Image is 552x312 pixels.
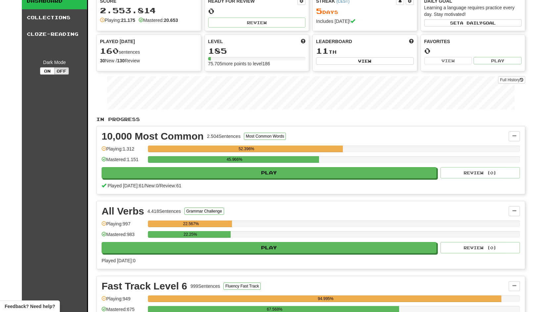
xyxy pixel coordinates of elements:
strong: 30 [100,58,105,63]
div: Mastered: [139,17,178,24]
div: 94.995% [150,295,501,302]
p: In Progress [96,116,525,123]
div: Playing: [100,17,135,24]
div: 2.553.814 [100,6,198,15]
span: This week in points, UTC [409,38,414,45]
button: On [40,67,55,75]
span: New: 0 [145,183,159,188]
div: sentences [100,47,198,55]
span: Played [DATE]: 61 [108,183,144,188]
span: 11 [316,46,329,55]
div: Playing: 1.312 [102,146,145,156]
div: Mastered: 983 [102,231,145,242]
button: Review (0) [440,242,520,253]
div: 0 [208,7,306,15]
div: Fast Track Level 6 [102,281,187,291]
div: 45.966% [150,156,319,163]
button: Play [102,167,437,178]
a: Collections [22,9,87,26]
div: 999 Sentences [191,283,220,289]
strong: 130 [117,58,124,63]
a: Cloze-Reading [22,26,87,42]
strong: 20.653 [164,18,178,23]
span: / [159,183,160,188]
div: 0 [424,47,522,55]
div: All Verbs [102,206,144,216]
span: / [144,183,145,188]
button: Play [102,242,437,253]
span: Leaderboard [316,38,352,45]
span: a daily [460,21,483,25]
button: Review [208,18,306,28]
div: Mastered: 1.151 [102,156,145,167]
button: View [424,57,472,64]
button: Fluency Fast Track [223,282,261,290]
button: Most Common Words [244,133,286,140]
span: Review: 61 [160,183,181,188]
span: Played [DATE]: 0 [102,258,135,263]
button: Review (0) [440,167,520,178]
span: 5 [316,6,322,16]
button: View [316,57,414,65]
div: New / Review [100,57,198,64]
span: 160 [100,46,119,55]
button: Off [54,67,69,75]
strong: 21.175 [121,18,135,23]
div: 2.504 Sentences [207,133,240,140]
button: Grammar Challenge [184,208,224,215]
a: Full History [498,76,525,84]
div: 75.705 more points to level 186 [208,60,306,67]
div: Includes [DATE]! [316,18,414,25]
div: 10,000 Most Common [102,131,204,141]
div: Playing: 949 [102,295,145,306]
button: Play [474,57,522,64]
div: Dark Mode [27,59,82,66]
span: Open feedback widget [5,303,55,310]
div: Day s [316,7,414,16]
div: 52.396% [150,146,343,152]
span: Level [208,38,223,45]
span: Played [DATE] [100,38,135,45]
div: th [316,47,414,55]
div: 22.25% [150,231,231,238]
div: 4.418 Sentences [147,208,181,215]
div: 22.567% [150,220,232,227]
div: Playing: 997 [102,220,145,231]
div: Favorites [424,38,522,45]
div: 185 [208,47,306,55]
div: Learning a language requires practice every day. Stay motivated! [424,4,522,18]
button: Seta dailygoal [424,19,522,27]
span: Score more points to level up [301,38,305,45]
